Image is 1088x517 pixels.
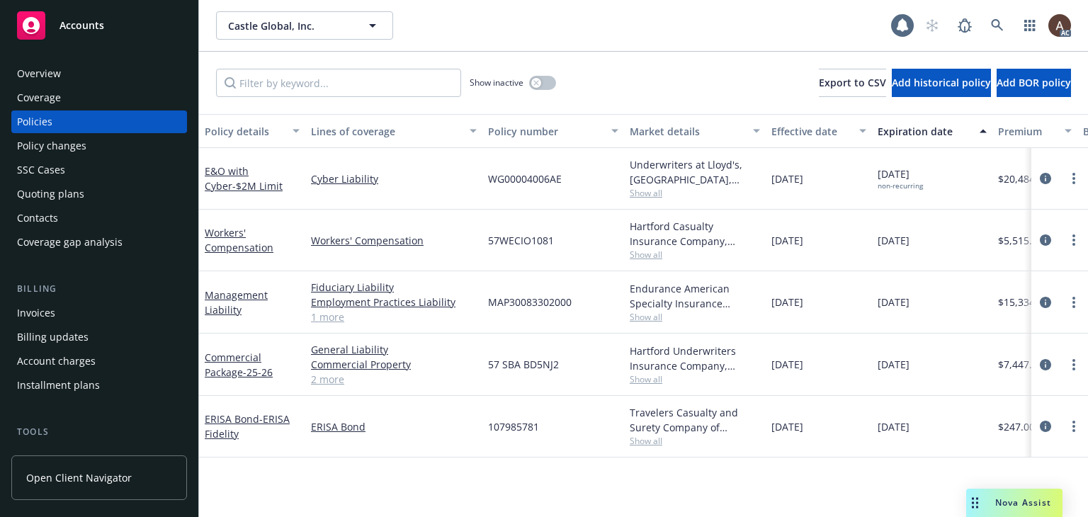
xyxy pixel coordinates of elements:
div: Billing [11,282,187,296]
a: circleInformation [1037,356,1054,373]
span: [DATE] [878,419,909,434]
span: [DATE] [771,171,803,186]
div: Quoting plans [17,183,84,205]
input: Filter by keyword... [216,69,461,97]
span: Show all [630,249,760,261]
a: Search [983,11,1011,40]
a: Quoting plans [11,183,187,205]
a: Start snowing [918,11,946,40]
span: $5,515.00 [998,233,1043,248]
span: $15,334.00 [998,295,1049,309]
span: [DATE] [878,166,923,191]
span: Show all [630,311,760,323]
div: Policy details [205,124,284,139]
div: Market details [630,124,744,139]
div: Coverage [17,86,61,109]
button: Lines of coverage [305,114,482,148]
div: Installment plans [17,374,100,397]
a: Invoices [11,302,187,324]
span: $7,447.00 [998,357,1043,372]
button: Expiration date [872,114,992,148]
a: Coverage gap analysis [11,231,187,254]
span: [DATE] [771,357,803,372]
a: Coverage [11,86,187,109]
span: WG00004006AE [488,171,562,186]
a: circleInformation [1037,418,1054,435]
span: MAP30083302000 [488,295,572,309]
span: [DATE] [771,295,803,309]
a: Policy changes [11,135,187,157]
span: $20,484.00 [998,171,1049,186]
a: more [1065,232,1082,249]
a: General Liability [311,342,477,357]
button: Policy details [199,114,305,148]
span: Open Client Navigator [26,470,132,485]
a: Overview [11,62,187,85]
span: 57WECIO1081 [488,233,554,248]
span: [DATE] [878,295,909,309]
a: 2 more [311,372,477,387]
span: Accounts [59,20,104,31]
button: Castle Global, Inc. [216,11,393,40]
div: Expiration date [878,124,971,139]
button: Export to CSV [819,69,886,97]
a: Accounts [11,6,187,45]
span: Add historical policy [892,76,991,89]
span: 57 SBA BD5NJ2 [488,357,559,372]
a: Employment Practices Liability [311,295,477,309]
div: Lines of coverage [311,124,461,139]
div: Hartford Underwriters Insurance Company, Hartford Insurance Group [630,343,760,373]
span: [DATE] [771,233,803,248]
div: Hartford Casualty Insurance Company, Hartford Insurance Group [630,219,760,249]
span: $247.00 [998,419,1035,434]
span: Show inactive [470,76,523,89]
div: Tools [11,425,187,439]
a: Workers' Compensation [205,226,273,254]
span: Show all [630,187,760,199]
div: Drag to move [966,489,984,517]
button: Policy number [482,114,624,148]
div: Account charges [17,350,96,373]
a: Policies [11,110,187,133]
span: Nova Assist [995,496,1051,509]
div: Invoices [17,302,55,324]
a: Installment plans [11,374,187,397]
button: Add historical policy [892,69,991,97]
button: Premium [992,114,1077,148]
a: circleInformation [1037,232,1054,249]
div: Travelers Casualty and Surety Company of America, Travelers Insurance [630,405,760,435]
span: [DATE] [878,233,909,248]
a: Cyber Liability [311,171,477,186]
a: Workers' Compensation [311,233,477,248]
div: Effective date [771,124,851,139]
div: Contacts [17,207,58,229]
span: 107985781 [488,419,539,434]
span: Export to CSV [819,76,886,89]
a: ERISA Bond [205,412,290,441]
a: Report a Bug [951,11,979,40]
a: Switch app [1016,11,1044,40]
span: [DATE] [878,357,909,372]
a: 1 more [311,309,477,324]
a: more [1065,170,1082,187]
span: Show all [630,435,760,447]
a: E&O with Cyber [205,164,283,193]
button: Nova Assist [966,489,1062,517]
div: Policies [17,110,52,133]
a: more [1065,294,1082,311]
img: photo [1048,14,1071,37]
a: more [1065,356,1082,373]
div: Premium [998,124,1056,139]
div: Overview [17,62,61,85]
a: circleInformation [1037,294,1054,311]
button: Add BOR policy [997,69,1071,97]
div: SSC Cases [17,159,65,181]
div: Endurance American Specialty Insurance Company, Sompo International, CRC Group [630,281,760,311]
a: Commercial Package [205,351,273,379]
div: Underwriters at Lloyd's, [GEOGRAPHIC_DATA], [PERSON_NAME] of London, CRC Group [630,157,760,187]
span: - 25-26 [243,365,273,379]
span: - $2M Limit [232,179,283,193]
a: Commercial Property [311,357,477,372]
span: Castle Global, Inc. [228,18,351,33]
span: Add BOR policy [997,76,1071,89]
